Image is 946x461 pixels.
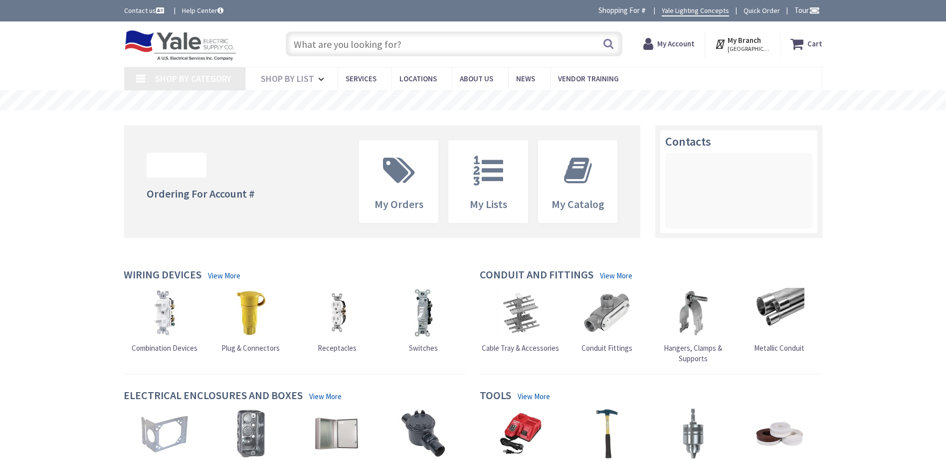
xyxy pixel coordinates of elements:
[715,35,770,53] div: My Branch [GEOGRAPHIC_DATA], [GEOGRAPHIC_DATA]
[221,343,280,353] span: Plug & Connectors
[754,343,804,353] span: Metallic Conduit
[790,35,822,53] a: Cart
[794,5,820,15] span: Tour
[598,5,640,15] span: Shopping For
[581,288,632,353] a: Conduit Fittings Conduit Fittings
[662,5,729,16] a: Yale Lighting Concepts
[657,39,695,48] strong: My Account
[460,74,493,83] span: About Us
[312,409,362,459] img: Enclosures & Cabinets
[807,35,822,53] strong: Cart
[398,288,448,353] a: Switches Switches
[360,141,438,223] a: My Orders
[312,288,362,338] img: Receptacles
[755,409,804,459] img: Adhesive, Sealant & Tapes
[665,135,812,148] h3: Contacts
[668,409,718,459] img: Tool Attachments & Accessories
[558,74,619,83] span: Vendor Training
[132,288,197,353] a: Combination Devices Combination Devices
[132,343,197,353] span: Combination Devices
[728,45,770,53] span: [GEOGRAPHIC_DATA], [GEOGRAPHIC_DATA]
[182,5,223,15] a: Help Center
[140,288,189,338] img: Combination Devices
[518,391,550,402] a: View More
[668,288,718,338] img: Hangers, Clamps & Supports
[516,74,535,83] span: News
[155,73,231,84] span: Shop By Category
[261,73,314,84] span: Shop By List
[375,197,423,211] span: My Orders
[582,288,632,338] img: Conduit Fittings
[399,74,437,83] span: Locations
[652,288,734,364] a: Hangers, Clamps & Supports Hangers, Clamps & Supports
[226,288,276,338] img: Plug & Connectors
[124,389,303,404] h4: Electrical Enclosures and Boxes
[470,197,507,211] span: My Lists
[754,288,804,353] a: Metallic Conduit Metallic Conduit
[480,268,593,283] h4: Conduit and Fittings
[600,270,632,281] a: View More
[496,288,546,338] img: Cable Tray & Accessories
[581,343,632,353] span: Conduit Fittings
[744,5,780,15] a: Quick Order
[480,389,511,404] h4: Tools
[449,141,528,223] a: My Lists
[482,288,559,353] a: Cable Tray & Accessories Cable Tray & Accessories
[539,141,617,223] a: My Catalog
[496,409,546,459] img: Batteries & Chargers
[318,343,357,353] span: Receptacles
[398,409,448,459] img: Explosion-Proof Boxes & Accessories
[124,5,166,15] a: Contact us
[409,343,438,353] span: Switches
[208,270,240,281] a: View More
[641,5,646,15] strong: #
[286,31,622,56] input: What are you looking for?
[552,197,604,211] span: My Catalog
[643,35,695,53] a: My Account
[124,30,237,61] img: Yale Electric Supply Co.
[312,288,362,353] a: Receptacles Receptacles
[124,268,201,283] h4: Wiring Devices
[221,288,280,353] a: Plug & Connectors Plug & Connectors
[755,288,804,338] img: Metallic Conduit
[664,343,722,363] span: Hangers, Clamps & Supports
[582,409,632,459] img: Hand Tools
[147,188,255,200] h4: Ordering For Account #
[482,343,559,353] span: Cable Tray & Accessories
[226,409,276,459] img: Device Boxes
[346,74,377,83] span: Services
[728,35,761,45] strong: My Branch
[309,391,342,402] a: View More
[140,409,189,459] img: Box Hardware & Accessories
[398,288,448,338] img: Switches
